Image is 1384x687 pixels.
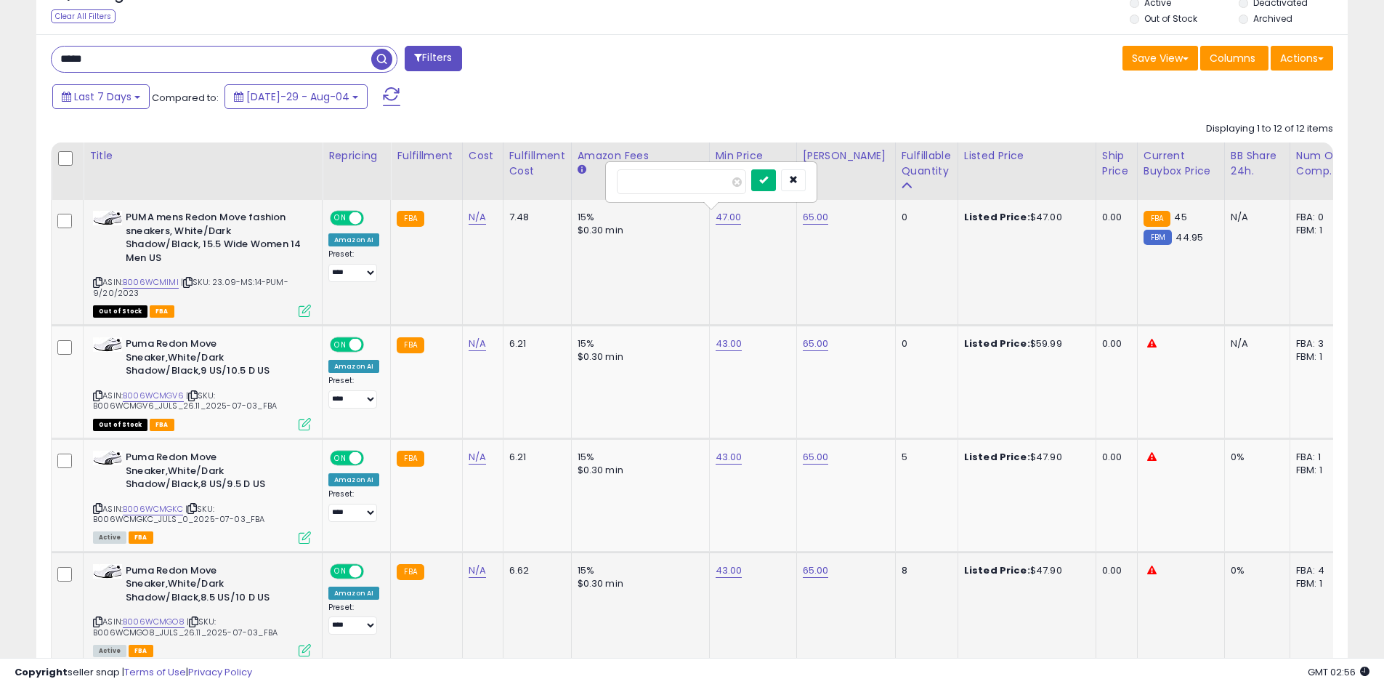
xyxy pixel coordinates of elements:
[331,565,349,577] span: ON
[93,337,311,429] div: ASIN:
[964,450,1030,464] b: Listed Price:
[578,211,698,224] div: 15%
[509,337,560,350] div: 6.21
[331,339,349,351] span: ON
[1231,211,1279,224] div: N/A
[397,451,424,467] small: FBA
[964,148,1090,164] div: Listed Price
[803,563,829,578] a: 65.00
[578,464,698,477] div: $0.30 min
[803,450,829,465] a: 65.00
[1296,224,1344,237] div: FBM: 1
[93,564,311,656] div: ASIN:
[15,666,252,680] div: seller snap | |
[964,564,1085,577] div: $47.90
[1271,46,1333,71] button: Actions
[126,564,302,608] b: Puma Redon Move Sneaker,White/Dark Shadow/Black,8.5 US/10 D US
[578,337,698,350] div: 15%
[578,350,698,363] div: $0.30 min
[328,489,379,522] div: Preset:
[93,390,277,411] span: | SKU: B006WCMGV6_JULS_26.11_2025-07-03_FBA
[93,451,311,542] div: ASIN:
[1231,564,1279,577] div: 0%
[1231,148,1284,179] div: BB Share 24h.
[469,210,486,225] a: N/A
[331,452,349,465] span: ON
[1296,577,1344,590] div: FBM: 1
[224,84,368,109] button: [DATE]-29 - Aug-04
[716,563,742,578] a: 43.00
[803,148,889,164] div: [PERSON_NAME]
[93,305,147,318] span: All listings that are currently out of stock and unavailable for purchase on Amazon
[93,211,311,316] div: ASIN:
[124,665,186,679] a: Terms of Use
[15,665,68,679] strong: Copyright
[509,148,565,179] div: Fulfillment Cost
[578,148,703,164] div: Amazon Fees
[1231,337,1279,350] div: N/A
[93,276,288,298] span: | SKU: 23.09-MS:14-PUM-9/20/2023
[1144,230,1172,245] small: FBM
[1210,51,1255,65] span: Columns
[964,337,1030,350] b: Listed Price:
[578,564,698,577] div: 15%
[126,337,302,382] b: Puma Redon Move Sneaker,White/Dark Shadow/Black,9 US/10.5 D US
[578,164,586,177] small: Amazon Fees.
[93,564,122,579] img: 31GTveY1jJL._SL40_.jpg
[52,84,150,109] button: Last 7 Days
[469,450,486,465] a: N/A
[964,210,1030,224] b: Listed Price:
[328,473,379,486] div: Amazon AI
[93,419,147,431] span: All listings that are currently out of stock and unavailable for purchase on Amazon
[509,211,560,224] div: 7.48
[1102,451,1126,464] div: 0.00
[1175,230,1203,244] span: 44.95
[93,211,122,225] img: 31GTveY1jJL._SL40_.jpg
[1174,210,1186,224] span: 45
[93,503,264,525] span: | SKU: B006WCMGKC_JULS_0_2025-07-03_FBA
[1308,665,1369,679] span: 2025-08-14 02:56 GMT
[89,148,316,164] div: Title
[469,337,486,351] a: N/A
[902,451,947,464] div: 5
[123,390,184,402] a: B006WCMGV6
[328,249,379,282] div: Preset:
[123,616,185,628] a: B006WCMGO8
[405,46,461,71] button: Filters
[1296,464,1344,477] div: FBM: 1
[1200,46,1268,71] button: Columns
[716,450,742,465] a: 43.00
[1296,350,1344,363] div: FBM: 1
[397,211,424,227] small: FBA
[1231,451,1279,464] div: 0%
[964,211,1085,224] div: $47.00
[126,451,302,495] b: Puma Redon Move Sneaker,White/Dark Shadow/Black,8 US/9.5 D US
[123,503,183,515] a: B006WCMGKC
[152,91,219,105] span: Compared to:
[716,337,742,351] a: 43.00
[964,451,1085,464] div: $47.90
[397,337,424,353] small: FBA
[1102,337,1126,350] div: 0.00
[1296,148,1349,179] div: Num of Comp.
[1144,148,1218,179] div: Current Buybox Price
[74,89,131,104] span: Last 7 Days
[803,337,829,351] a: 65.00
[188,665,252,679] a: Privacy Policy
[902,337,947,350] div: 0
[328,587,379,600] div: Amazon AI
[1102,148,1131,179] div: Ship Price
[1122,46,1198,71] button: Save View
[397,564,424,580] small: FBA
[1253,12,1292,25] label: Archived
[902,148,952,179] div: Fulfillable Quantity
[328,148,384,164] div: Repricing
[902,211,947,224] div: 0
[1296,337,1344,350] div: FBA: 3
[716,210,742,225] a: 47.00
[246,89,349,104] span: [DATE]-29 - Aug-04
[902,564,947,577] div: 8
[93,451,122,465] img: 31GTveY1jJL._SL40_.jpg
[51,9,116,23] div: Clear All Filters
[150,305,174,318] span: FBA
